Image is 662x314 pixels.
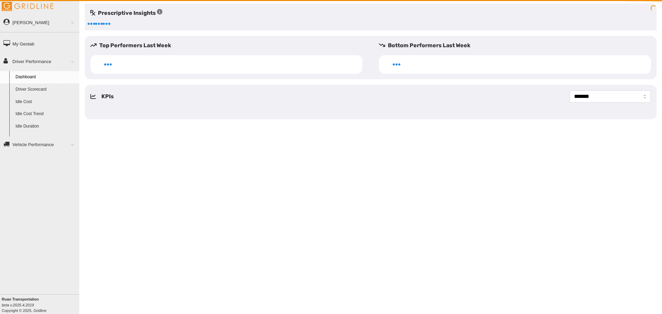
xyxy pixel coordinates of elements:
[90,9,162,17] h5: Prescriptive Insights
[12,120,79,133] a: Idle Duration
[90,41,368,50] h5: Top Performers Last Week
[2,296,79,313] div: Copyright © 2025, Gridline
[379,41,656,50] h5: Bottom Performers Last Week
[12,133,79,145] a: Idle Percentage
[12,71,79,83] a: Dashboard
[12,96,79,108] a: Idle Cost
[12,83,79,96] a: Driver Scorecard
[101,92,114,101] h5: KPIs
[2,2,53,11] img: Gridline
[2,297,39,301] b: Ruan Transportation
[2,303,34,307] i: beta v.2025.4.2019
[12,108,79,120] a: Idle Cost Trend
